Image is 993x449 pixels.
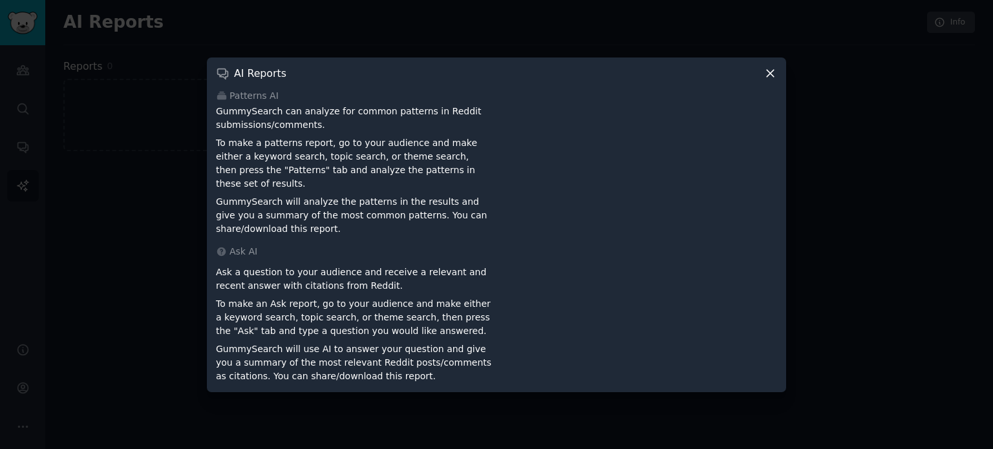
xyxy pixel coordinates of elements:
[501,105,777,221] iframe: YouTube video player
[234,67,286,80] h3: AI Reports
[216,297,492,338] p: To make an Ask report, go to your audience and make either a keyword search, topic search, or the...
[216,105,492,132] p: GummySearch can analyze for common patterns in Reddit submissions/comments.
[216,136,492,191] p: To make a patterns report, go to your audience and make either a keyword search, topic search, or...
[216,89,777,103] div: Patterns AI
[216,245,777,258] div: Ask AI
[216,195,492,236] p: GummySearch will analyze the patterns in the results and give you a summary of the most common pa...
[216,266,492,293] p: Ask a question to your audience and receive a relevant and recent answer with citations from Reddit.
[216,342,492,383] p: GummySearch will use AI to answer your question and give you a summary of the most relevant Reddi...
